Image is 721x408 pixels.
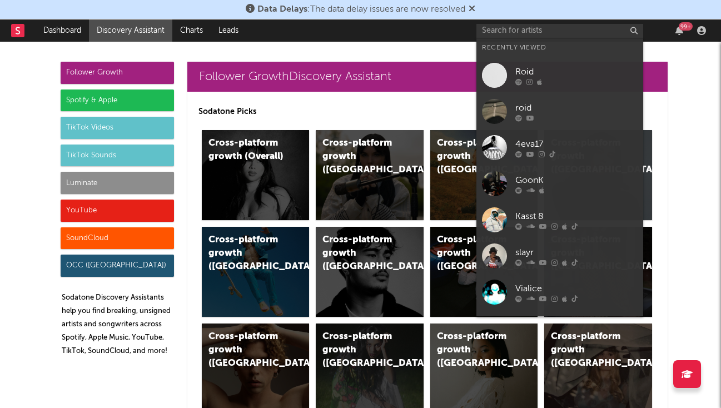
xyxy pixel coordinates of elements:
p: Sodatone Discovery Assistants help you find breaking, unsigned artists and songwriters across Spo... [62,291,174,358]
a: Cross-platform growth ([GEOGRAPHIC_DATA]) [316,227,424,317]
div: Recently Viewed [482,41,638,54]
div: Cross-platform growth ([GEOGRAPHIC_DATA]) [551,330,626,370]
a: Cross-platform growth ([GEOGRAPHIC_DATA]) [430,130,538,220]
div: Cross-platform growth ([GEOGRAPHIC_DATA]) [322,137,398,177]
input: Search for artists [476,24,643,38]
a: Kasst 8 [476,202,643,238]
div: roid [515,101,638,115]
a: Discovery Assistant [89,19,172,42]
a: 4eva17 [476,130,643,166]
div: Cross-platform growth ([GEOGRAPHIC_DATA]) [322,233,398,273]
div: Cross-platform growth ([GEOGRAPHIC_DATA]) [437,137,513,177]
div: Kasst 8 [515,210,638,223]
div: SoundCloud [61,227,174,250]
a: Cross-platform growth (Overall) [202,130,310,220]
a: Cross-platform growth ([GEOGRAPHIC_DATA]) [316,130,424,220]
div: Cross-platform growth ([GEOGRAPHIC_DATA]) [208,233,284,273]
a: Vialice [476,274,643,310]
div: TikTok Videos [61,117,174,139]
a: Follower GrowthDiscovery Assistant [187,62,668,92]
div: Cross-platform growth ([GEOGRAPHIC_DATA]) [322,330,398,370]
div: Cross-platform growth ([GEOGRAPHIC_DATA]) [208,330,284,370]
div: Cross-platform growth ([GEOGRAPHIC_DATA]/GSA) [437,233,513,273]
div: Cross-platform growth ([GEOGRAPHIC_DATA]) [437,330,513,370]
div: Follower Growth [61,62,174,84]
span: Dismiss [469,5,475,14]
a: roid [476,93,643,130]
a: Leads [211,19,246,42]
div: Vialice [515,282,638,295]
div: Roid [515,65,638,78]
a: HEWGOE [476,310,643,346]
button: 99+ [675,26,683,35]
div: Luminate [61,172,174,194]
a: Cross-platform growth ([GEOGRAPHIC_DATA]/GSA) [430,227,538,317]
div: OCC ([GEOGRAPHIC_DATA]) [61,255,174,277]
a: slayr [476,238,643,274]
div: Spotify & Apple [61,89,174,112]
div: YouTube [61,200,174,222]
div: GoonK [515,173,638,187]
a: Roid [476,57,643,93]
span: Data Delays [257,5,307,14]
p: Sodatone Picks [198,105,657,118]
a: GoonK [476,166,643,202]
div: 4eva17 [515,137,638,151]
a: Cross-platform growth ([GEOGRAPHIC_DATA]) [202,227,310,317]
a: Charts [172,19,211,42]
div: slayr [515,246,638,259]
span: : The data delay issues are now resolved [257,5,465,14]
div: TikTok Sounds [61,145,174,167]
div: Cross-platform growth (Overall) [208,137,284,163]
a: Dashboard [36,19,89,42]
div: 99 + [679,22,693,31]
